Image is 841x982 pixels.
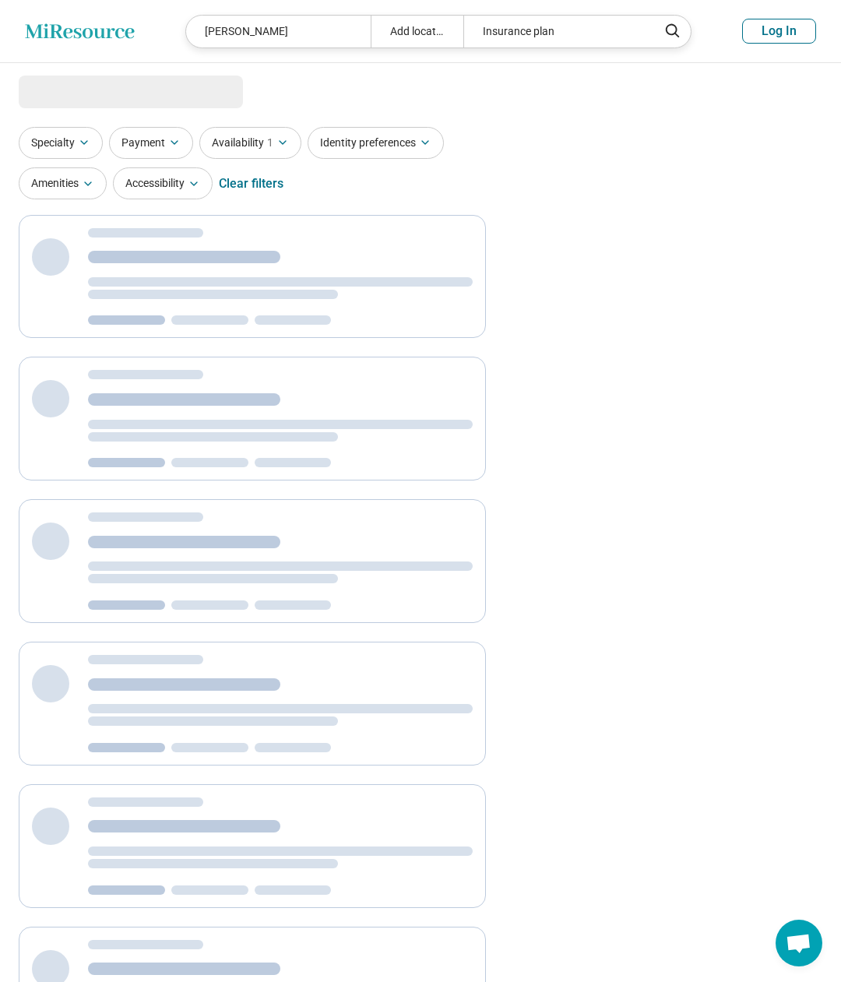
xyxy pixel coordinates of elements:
[199,127,301,159] button: Availability1
[308,127,444,159] button: Identity preferences
[19,167,107,199] button: Amenities
[113,167,213,199] button: Accessibility
[19,127,103,159] button: Specialty
[371,16,463,48] div: Add location
[463,16,648,48] div: Insurance plan
[219,165,283,202] div: Clear filters
[186,16,371,48] div: [PERSON_NAME]
[267,135,273,151] span: 1
[109,127,193,159] button: Payment
[742,19,816,44] button: Log In
[19,76,150,107] span: Loading...
[776,920,822,966] div: Open chat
